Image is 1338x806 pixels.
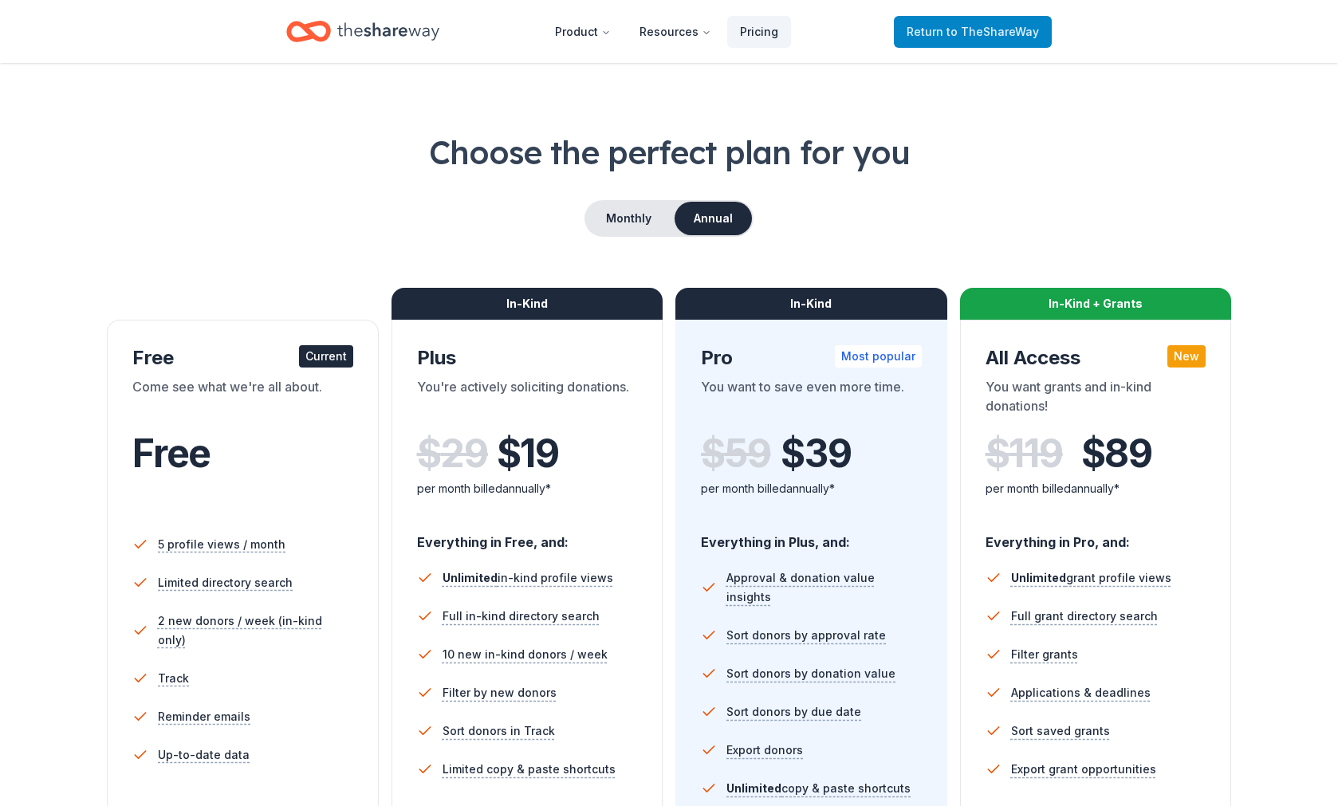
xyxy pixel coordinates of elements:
div: Plus [417,345,638,371]
span: grant profile views [1011,571,1171,584]
div: You want to save even more time. [701,377,922,422]
a: Pricing [727,16,791,48]
span: Full grant directory search [1011,607,1158,626]
span: $ 19 [497,431,559,476]
div: per month billed annually* [701,479,922,498]
a: Home [286,13,439,50]
span: copy & paste shortcuts [726,781,911,795]
nav: Main [542,13,791,50]
span: Limited copy & paste shortcuts [443,760,616,779]
div: New [1167,345,1206,368]
div: Most popular [835,345,922,368]
span: Export donors [726,741,803,760]
button: Monthly [586,202,671,235]
span: Filter by new donors [443,683,557,702]
span: Limited directory search [158,573,293,592]
div: You're actively soliciting donations. [417,377,638,422]
span: $ 39 [781,431,851,476]
span: 10 new in-kind donors / week [443,645,608,664]
div: Free [132,345,353,371]
button: Annual [675,202,752,235]
span: Up-to-date data [158,745,250,765]
div: per month billed annually* [986,479,1206,498]
span: in-kind profile views [443,571,613,584]
div: All Access [986,345,1206,371]
span: Sort donors by approval rate [726,626,886,645]
h1: Choose the perfect plan for you [64,130,1274,175]
div: Everything in Free, and: [417,519,638,552]
span: Reminder emails [158,707,250,726]
span: Export grant opportunities [1011,760,1156,779]
span: Track [158,669,189,688]
div: In-Kind [392,288,663,320]
span: Sort donors by due date [726,702,861,721]
span: Unlimited [1011,571,1066,584]
div: In-Kind [675,288,947,320]
span: 5 profile views / month [158,535,285,554]
span: Unlimited [443,571,498,584]
span: Sort donors in Track [443,721,555,741]
span: $ 89 [1081,431,1152,476]
a: Returnto TheShareWay [894,16,1052,48]
button: Product [542,16,624,48]
span: Applications & deadlines [1011,683,1151,702]
span: Approval & donation value insights [726,568,922,607]
span: to TheShareWay [946,25,1039,38]
button: Resources [627,16,724,48]
div: per month billed annually* [417,479,638,498]
div: Come see what we're all about. [132,377,353,422]
span: Free [132,430,211,477]
span: Unlimited [726,781,781,795]
span: Filter grants [1011,645,1078,664]
div: Everything in Pro, and: [986,519,1206,552]
div: Everything in Plus, and: [701,519,922,552]
div: Current [299,345,353,368]
span: 2 new donors / week (in-kind only) [158,611,353,650]
span: Return [907,22,1039,41]
span: Sort donors by donation value [726,664,895,683]
span: Sort saved grants [1011,721,1110,741]
div: Pro [701,345,922,371]
div: In-Kind + Grants [960,288,1232,320]
div: You want grants and in-kind donations! [986,377,1206,422]
span: Full in-kind directory search [443,607,600,626]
